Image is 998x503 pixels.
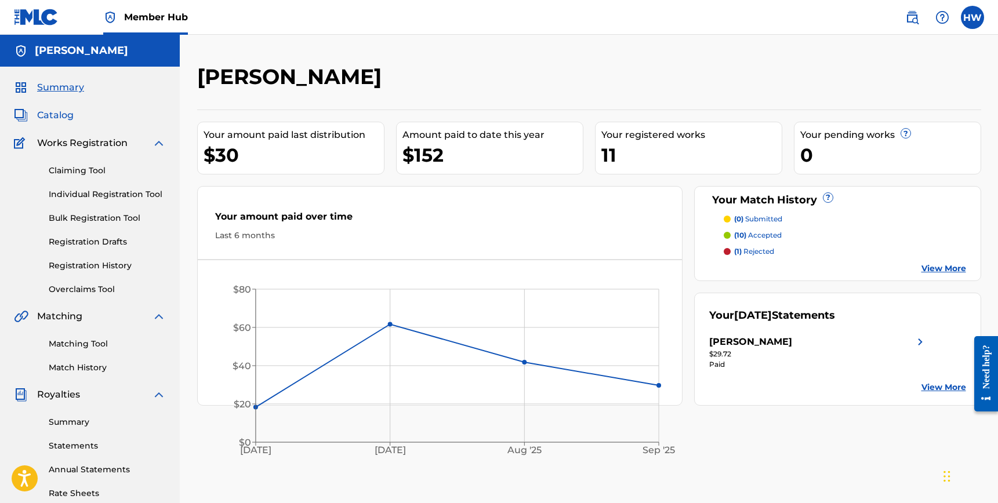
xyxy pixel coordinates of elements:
div: [PERSON_NAME] [709,335,792,349]
div: 0 [800,142,981,168]
a: (10) accepted [724,230,966,240]
span: Catalog [37,108,74,122]
div: Your amount paid over time [215,210,665,229]
span: ? [901,129,910,138]
a: SummarySummary [14,81,84,94]
img: Works Registration [14,136,29,150]
a: View More [921,263,966,275]
span: (1) [734,247,742,256]
a: Annual Statements [49,464,166,476]
img: Matching [14,309,28,323]
div: Drag [943,459,950,494]
a: Overclaims Tool [49,283,166,296]
img: Royalties [14,388,28,402]
tspan: $20 [234,399,251,410]
a: Summary [49,416,166,428]
iframe: Chat Widget [940,447,998,503]
tspan: $80 [233,284,251,295]
p: submitted [734,214,782,224]
a: Public Search [901,6,924,29]
a: Match History [49,362,166,374]
tspan: $0 [239,437,251,448]
span: Works Registration [37,136,128,150]
p: accepted [734,230,782,240]
h2: [PERSON_NAME] [197,64,387,90]
div: User Menu [961,6,984,29]
a: Registration History [49,260,166,272]
img: search [905,10,919,24]
p: rejected [734,246,774,257]
a: Registration Drafts [49,236,166,248]
iframe: Resource Center [966,327,998,421]
img: Catalog [14,108,28,122]
div: 11 [601,142,782,168]
tspan: $60 [233,322,251,333]
h5: Harrison Witcher [35,44,128,57]
div: Last 6 months [215,229,665,242]
div: Help [931,6,954,29]
span: Royalties [37,388,80,402]
div: Your pending works [800,128,981,142]
div: Amount paid to date this year [402,128,583,142]
a: [PERSON_NAME]right chevron icon$29.72Paid [709,335,927,370]
span: ? [823,193,833,202]
tspan: Aug '25 [507,445,542,456]
tspan: Sep '25 [643,445,675,456]
div: Paid [709,359,927,370]
span: Summary [37,81,84,94]
img: expand [152,136,166,150]
span: [DATE] [734,309,772,322]
a: Matching Tool [49,338,166,350]
a: Rate Sheets [49,487,166,500]
img: expand [152,388,166,402]
a: Statements [49,440,166,452]
a: Claiming Tool [49,165,166,177]
div: Your amount paid last distribution [204,128,384,142]
img: Summary [14,81,28,94]
img: MLC Logo [14,9,59,25]
a: (0) submitted [724,214,966,224]
img: Top Rightsholder [103,10,117,24]
span: Member Hub [124,10,188,24]
img: right chevron icon [913,335,927,349]
a: (1) rejected [724,246,966,257]
img: expand [152,309,166,323]
a: Individual Registration Tool [49,188,166,201]
tspan: $40 [233,360,251,371]
div: Your Statements [709,308,835,323]
div: $30 [204,142,384,168]
div: Your Match History [709,192,966,208]
img: Accounts [14,44,28,58]
div: $152 [402,142,583,168]
tspan: [DATE] [240,445,271,456]
span: Matching [37,309,82,323]
a: View More [921,381,966,393]
span: (10) [734,231,746,239]
a: Bulk Registration Tool [49,212,166,224]
span: (0) [734,214,743,223]
div: Your registered works [601,128,782,142]
img: help [935,10,949,24]
a: CatalogCatalog [14,108,74,122]
tspan: [DATE] [375,445,406,456]
div: $29.72 [709,349,927,359]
